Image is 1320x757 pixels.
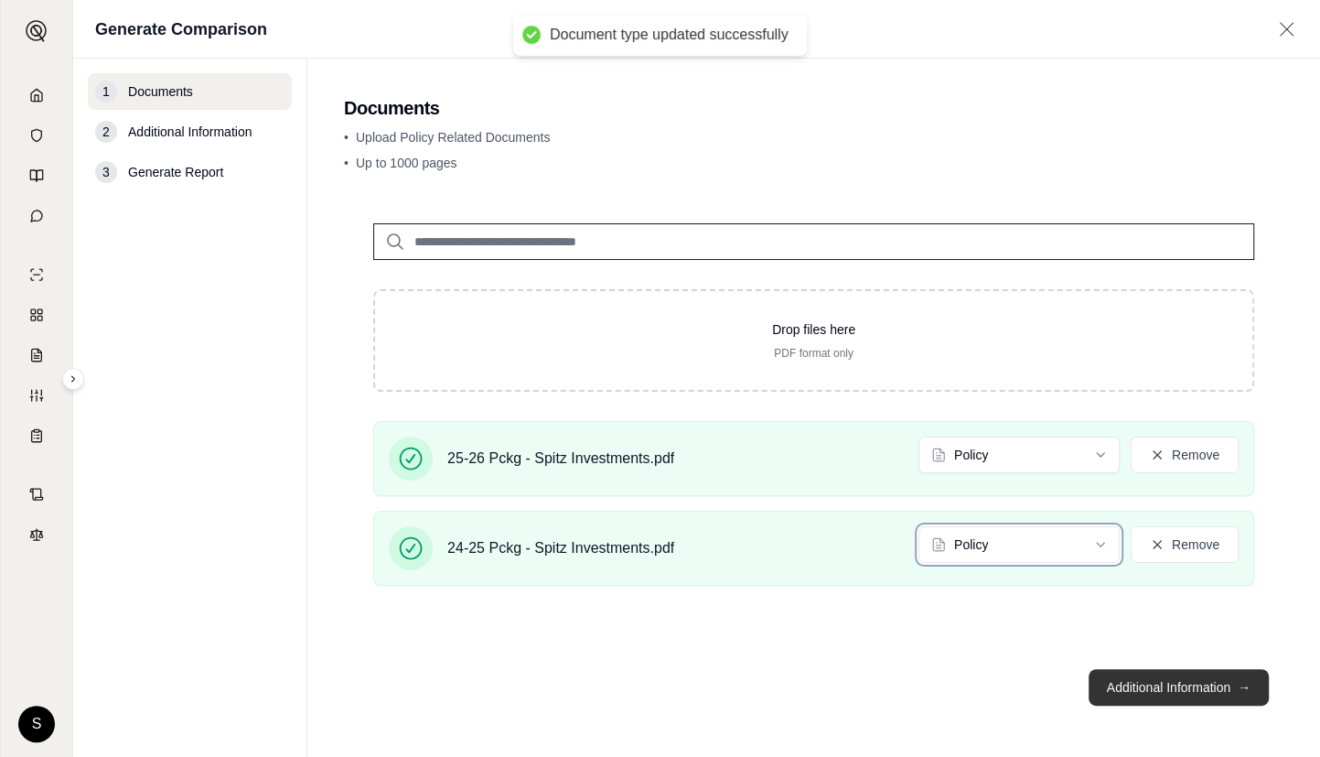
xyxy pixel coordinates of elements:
[18,706,55,742] div: S
[12,256,61,293] a: Single Policy
[344,95,1283,121] h2: Documents
[447,537,674,559] span: 24-25 Pckg - Spitz Investments.pdf
[128,123,252,141] span: Additional Information
[404,320,1223,339] p: Drop files here
[12,77,61,114] a: Home
[12,117,61,154] a: Documents Vault
[12,476,61,513] a: Contract Analysis
[356,156,457,170] span: Up to 1000 pages
[12,377,61,414] a: Custom Report
[344,156,349,170] span: •
[95,16,267,42] h1: Generate Comparison
[1238,678,1250,697] span: →
[1131,526,1239,563] button: Remove
[26,20,48,42] img: Expand sidebar
[404,346,1223,361] p: PDF format only
[128,82,193,101] span: Documents
[12,198,61,234] a: Chat
[1131,437,1239,473] button: Remove
[128,163,223,181] span: Generate Report
[1089,669,1269,706] button: Additional Information→
[18,13,55,49] button: Expand sidebar
[447,448,674,470] span: 25-26 Pckg - Spitz Investments.pdf
[95,161,117,183] div: 3
[344,130,349,145] span: •
[12,157,61,194] a: Prompt Library
[12,337,61,373] a: Claim Coverage
[95,81,117,103] div: 1
[95,121,117,143] div: 2
[62,368,84,390] button: Expand sidebar
[12,297,61,333] a: Policy Comparisons
[550,26,789,45] div: Document type updated successfully
[12,417,61,454] a: Coverage Table
[12,516,61,553] a: Legal Search Engine
[356,130,550,145] span: Upload Policy Related Documents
